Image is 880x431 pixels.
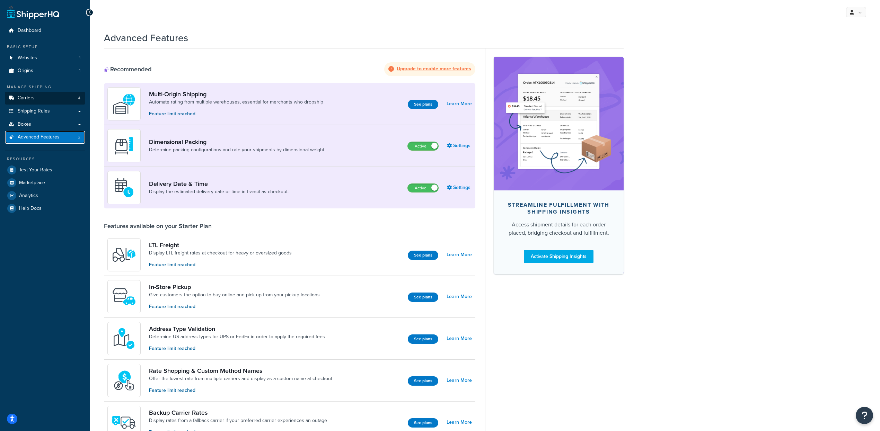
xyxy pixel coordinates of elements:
[408,100,438,109] button: See plans
[19,167,52,173] span: Test Your Rates
[149,261,292,269] p: Feature limit reached
[149,250,292,257] a: Display LTL freight rates at checkout for heavy or oversized goods
[447,334,472,343] a: Learn More
[149,375,332,382] a: Offer the lowest rate from multiple carriers and display as a custom name at checkout
[104,65,151,73] div: Recommended
[18,122,31,127] span: Boxes
[5,156,85,162] div: Resources
[5,44,85,50] div: Basic Setup
[5,105,85,118] a: Shipping Rules
[18,108,50,114] span: Shipping Rules
[447,250,472,260] a: Learn More
[149,325,325,333] a: Address Type Validation
[149,333,325,340] a: Determine US address types for UPS or FedEx in order to apply the required fees
[447,417,472,427] a: Learn More
[79,55,80,61] span: 1
[149,180,289,188] a: Delivery Date & Time
[18,134,60,140] span: Advanced Features
[149,417,327,424] a: Display rates from a fallback carrier if your preferred carrier experiences an outage
[149,110,323,118] p: Feature limit reached
[149,99,323,106] a: Automate rating from multiple warehouses, essential for merchants who dropship
[5,177,85,189] a: Marketplace
[447,376,472,385] a: Learn More
[112,326,136,351] img: kIG8fy0lQAAAABJRU5ErkJggg==
[408,376,438,386] button: See plans
[112,285,136,309] img: wfgcfpwTIucLEAAAAASUVORK5CYII=
[79,68,80,74] span: 1
[5,52,85,64] a: Websites1
[5,92,85,105] a: Carriers4
[149,367,332,375] a: Rate Shopping & Custom Method Names
[112,134,136,158] img: DTVBYsAAAAAASUVORK5CYII=
[149,241,292,249] a: LTL Freight
[104,222,212,230] div: Features available on your Starter Plan
[447,99,472,109] a: Learn More
[397,65,471,72] strong: Upgrade to enable more features
[504,67,613,180] img: feature-image-si-e24932ea9b9fcd0ff835db86be1ff8d589347e8876e1638d903ea230a36726be.png
[408,184,438,192] label: Active
[447,141,472,151] a: Settings
[5,118,85,131] a: Boxes
[149,146,324,153] a: Determine packing configurations and rate your shipments by dimensional weight
[149,345,325,352] p: Feature limit reached
[19,193,38,199] span: Analytics
[149,138,324,146] a: Dimensional Packing
[19,180,45,186] span: Marketplace
[447,292,472,302] a: Learn More
[112,176,136,200] img: gfkeb5ejjkALwAAAABJRU5ErkJggg==
[149,188,289,195] a: Display the estimated delivery date or time in transit as checkout.
[18,95,35,101] span: Carriers
[5,92,85,105] li: Carriers
[505,201,613,215] div: Streamline Fulfillment with Shipping Insights
[5,84,85,90] div: Manage Shipping
[5,52,85,64] li: Websites
[18,28,41,34] span: Dashboard
[856,407,873,424] button: Open Resource Center
[149,409,327,416] a: Backup Carrier Rates
[18,68,33,74] span: Origins
[5,64,85,77] li: Origins
[408,418,438,428] button: See plans
[5,202,85,215] a: Help Docs
[149,283,320,291] a: In-Store Pickup
[112,368,136,393] img: icon-duo-feat-rate-shopping-ecdd8bed.png
[524,250,593,263] a: Activate Shipping Insights
[5,64,85,77] a: Origins1
[149,291,320,298] a: Give customers the option to buy online and pick up from your pickup locations
[408,142,438,150] label: Active
[112,92,136,116] img: WatD5o0RtDAAAAAElFTkSuQmCC
[18,55,37,61] span: Websites
[78,134,80,140] span: 2
[149,303,320,311] p: Feature limit reached
[104,31,188,45] h1: Advanced Features
[112,243,136,267] img: y79ZsPf0fXUFUhFXDzUgf+ktZg5F2+ohG75+v3d2s1D9TjoU8PiyCIluIjV41seZevKCRuEjTPPOKHJsQcmKCXGdfprl3L4q7...
[5,189,85,202] a: Analytics
[408,334,438,344] button: See plans
[5,131,85,144] li: Advanced Features
[5,24,85,37] a: Dashboard
[149,90,323,98] a: Multi-Origin Shipping
[505,221,613,237] div: Access shipment details for each order placed, bridging checkout and fulfillment.
[19,206,42,212] span: Help Docs
[149,387,332,394] p: Feature limit reached
[78,95,80,101] span: 4
[5,131,85,144] a: Advanced Features2
[408,293,438,302] button: See plans
[5,164,85,176] a: Test Your Rates
[447,183,472,192] a: Settings
[408,251,438,260] button: See plans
